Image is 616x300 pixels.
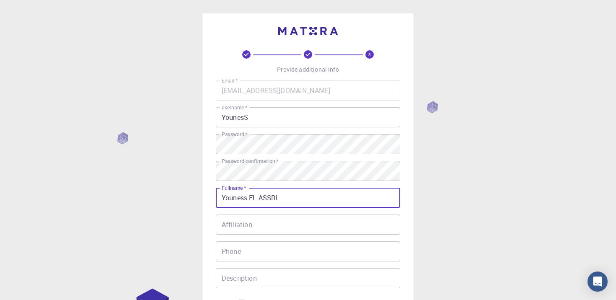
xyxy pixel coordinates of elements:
p: Provide additional info [277,65,339,74]
label: Password [222,131,247,138]
div: Open Intercom Messenger [588,272,608,292]
label: Fullname [222,184,246,191]
label: username [222,104,247,111]
text: 3 [368,52,371,57]
label: Password confirmation [222,158,278,165]
label: Email [222,77,238,84]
